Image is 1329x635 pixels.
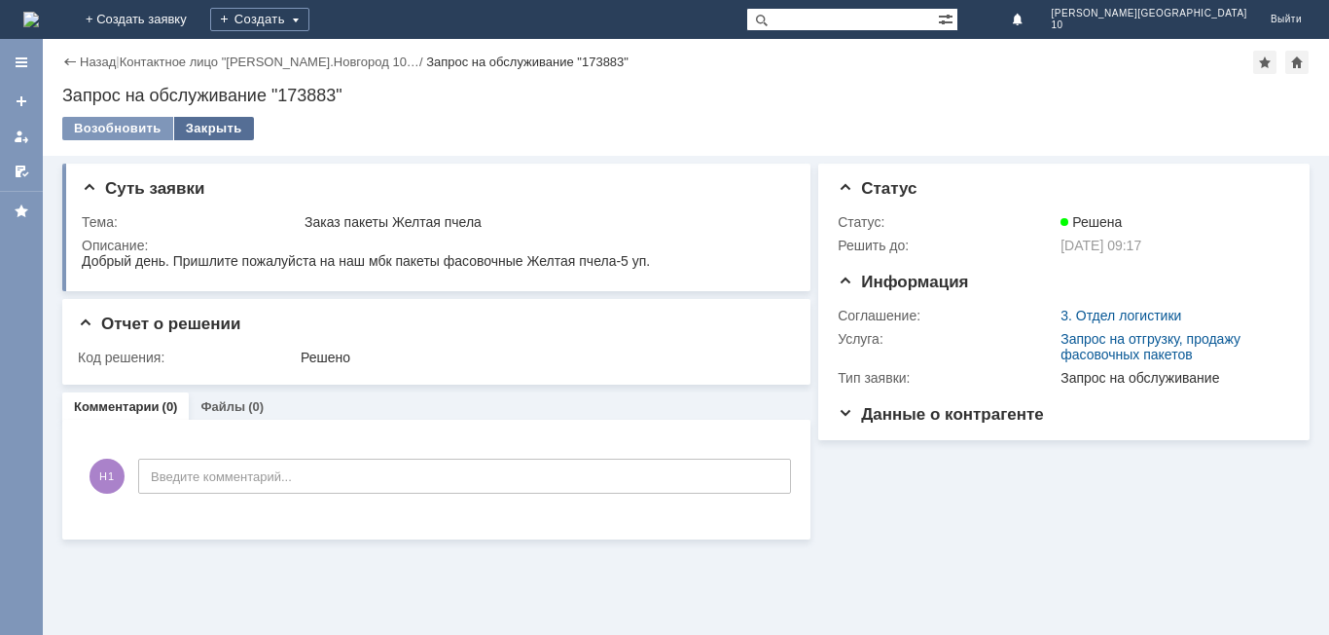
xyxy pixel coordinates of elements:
[82,214,301,230] div: Тема:
[938,9,957,27] span: Расширенный поиск
[120,55,426,69] div: /
[1285,51,1309,74] div: Сделать домашней страницей
[838,308,1057,323] div: Соглашение:
[1052,19,1247,31] span: 10
[301,350,784,365] div: Решено
[82,179,204,198] span: Суть заявки
[838,331,1057,347] div: Услуга:
[120,55,419,69] a: Контактное лицо "[PERSON_NAME].Новгород 10…
[78,350,297,365] div: Код решения:
[23,12,39,27] a: Перейти на домашнюю страницу
[6,121,37,152] a: Мои заявки
[838,405,1044,424] span: Данные о контрагенте
[838,179,916,198] span: Статус
[838,214,1057,230] div: Статус:
[6,156,37,187] a: Мои согласования
[838,238,1057,253] div: Решить до:
[74,399,160,414] a: Комментарии
[82,238,788,253] div: Описание:
[1060,370,1281,386] div: Запрос на обслуживание
[1060,238,1141,253] span: [DATE] 09:17
[426,55,629,69] div: Запрос на обслуживание "173883"
[838,273,968,291] span: Информация
[248,399,264,414] div: (0)
[1060,331,1240,362] a: Запрос на отгрузку, продажу фасовочных пакетов
[1052,8,1247,19] span: [PERSON_NAME][GEOGRAPHIC_DATA]
[210,8,309,31] div: Создать
[1253,51,1276,74] div: Добавить в избранное
[200,399,245,414] a: Файлы
[23,12,39,27] img: logo
[90,459,125,494] span: Н1
[6,86,37,117] a: Создать заявку
[80,55,116,69] a: Назад
[78,315,240,333] span: Отчет о решении
[116,54,119,68] div: |
[838,370,1057,386] div: Тип заявки:
[62,86,1310,105] div: Запрос на обслуживание "173883"
[1060,214,1122,230] span: Решена
[162,399,178,414] div: (0)
[1060,308,1181,323] a: 3. Отдел логистики
[305,214,784,230] div: Заказ пакеты Желтая пчела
